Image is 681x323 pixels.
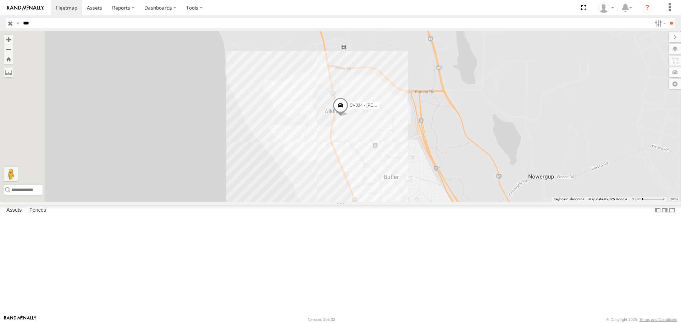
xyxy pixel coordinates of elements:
[669,205,676,216] label: Hide Summary Table
[4,316,37,323] a: Visit our Website
[308,317,335,322] div: Version: 305.03
[26,206,50,216] label: Fences
[15,18,21,28] label: Search Query
[4,67,13,77] label: Measure
[654,205,661,216] label: Dock Summary Table to the Left
[4,35,13,44] button: Zoom in
[670,197,678,200] a: Terms
[631,197,642,201] span: 500 m
[669,79,681,89] label: Map Settings
[554,197,584,202] button: Keyboard shortcuts
[4,44,13,54] button: Zoom out
[640,317,677,322] a: Terms and Conditions
[661,205,668,216] label: Dock Summary Table to the Right
[4,167,18,181] button: Drag Pegman onto the map to open Street View
[588,197,627,201] span: Map data ©2025 Google
[652,18,667,28] label: Search Filter Options
[350,103,402,108] span: CV334 - [PERSON_NAME]
[4,54,13,64] button: Zoom Home
[3,206,25,216] label: Assets
[7,5,44,10] img: rand-logo.svg
[642,2,653,13] i: ?
[607,317,677,322] div: © Copyright 2025 -
[596,2,616,13] div: Dean Richter
[629,197,667,202] button: Map Scale: 500 m per 61 pixels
